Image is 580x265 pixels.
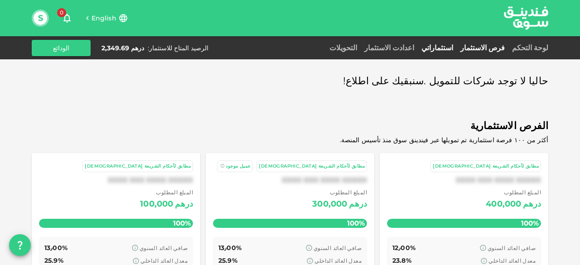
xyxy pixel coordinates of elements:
span: English [92,14,116,22]
a: استثماراتي [418,43,457,52]
div: درهم [523,197,541,212]
span: 100% [345,217,367,230]
div: XXXX XXX XXXX XXXXX [387,176,541,184]
span: عميل موجود [226,163,251,169]
a: اعدادت الاستثمار [361,43,418,52]
span: أكثر من ١٠٠ فرصة استثمارية تم تمويلها عبر فيندينق سوق منذ تأسيس المنصة. [340,136,548,144]
span: 100% [171,217,193,230]
span: معدل العائد الداخلي [314,257,362,264]
span: 13٫00% [44,244,68,252]
div: درهم 2,349.69 [101,43,144,53]
span: معدل العائد الداخلي [488,257,536,264]
a: فرص الاستثمار [457,43,508,52]
div: 300,000 [312,197,347,212]
span: صافي العائد السنوي [140,245,188,251]
span: معدل العائد الداخلي [140,257,188,264]
span: 100% [519,217,541,230]
div: XXXX XXX XXXX XXXXX [39,176,193,184]
a: لوحة التحكم [508,43,548,52]
div: مطابق لأحكام الشريعة [DEMOGRAPHIC_DATA] [85,163,191,170]
div: 400,000 [486,197,521,212]
span: 23.8% [392,256,411,265]
span: الفرص الاستثمارية [32,117,548,135]
span: 0 [57,8,66,17]
span: 12٫00% [392,244,416,252]
button: S [34,11,47,25]
div: درهم [175,197,193,212]
a: التحويلات [326,43,361,52]
div: درهم [349,197,367,212]
span: المبلغ المطلوب [486,188,541,197]
div: 100,000 [140,197,173,212]
span: حاليا لا توجد شركات للتمويل .سنبقيك على اطلاع! [343,72,548,90]
img: logo [492,0,560,35]
a: logo [504,0,548,35]
button: 0 [58,9,76,27]
div: مطابق لأحكام الشريعة [DEMOGRAPHIC_DATA] [433,163,539,170]
span: صافي العائد السنوي [314,245,362,251]
span: 25.9% [44,256,63,265]
span: المبلغ المطلوب [140,188,193,197]
span: صافي العائد السنوي [488,245,536,251]
div: مطابق لأحكام الشريعة [DEMOGRAPHIC_DATA] [259,163,365,170]
button: الودائع [32,40,91,56]
span: 13٫00% [218,244,242,252]
button: question [9,234,31,256]
div: الرصيد المتاح للاستثمار : [148,43,208,53]
span: المبلغ المطلوب [312,188,367,197]
div: XXXX XXX XXXX XXXXX [213,176,367,184]
span: 25.9% [218,256,237,265]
